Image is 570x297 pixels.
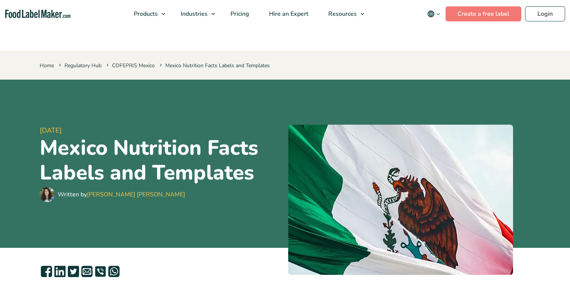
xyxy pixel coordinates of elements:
[40,125,282,136] span: [DATE]
[40,136,282,185] h1: Mexico Nutrition Facts Labels and Templates
[228,10,250,18] span: Pricing
[178,10,208,18] span: Industries
[326,10,358,18] span: Resources
[112,62,155,69] a: COFEPRIS Mexico
[158,62,270,69] span: Mexico Nutrition Facts Labels and Templates
[64,62,102,69] a: Regulatory Hub
[87,190,185,199] a: [PERSON_NAME] [PERSON_NAME]
[446,6,521,21] a: Create a free label
[525,6,565,21] a: Login
[40,187,55,202] img: Maria Abi Hanna - Food Label Maker
[58,190,185,199] div: Written by
[267,10,309,18] span: Hire an Expert
[132,10,159,18] span: Products
[40,62,54,69] a: Home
